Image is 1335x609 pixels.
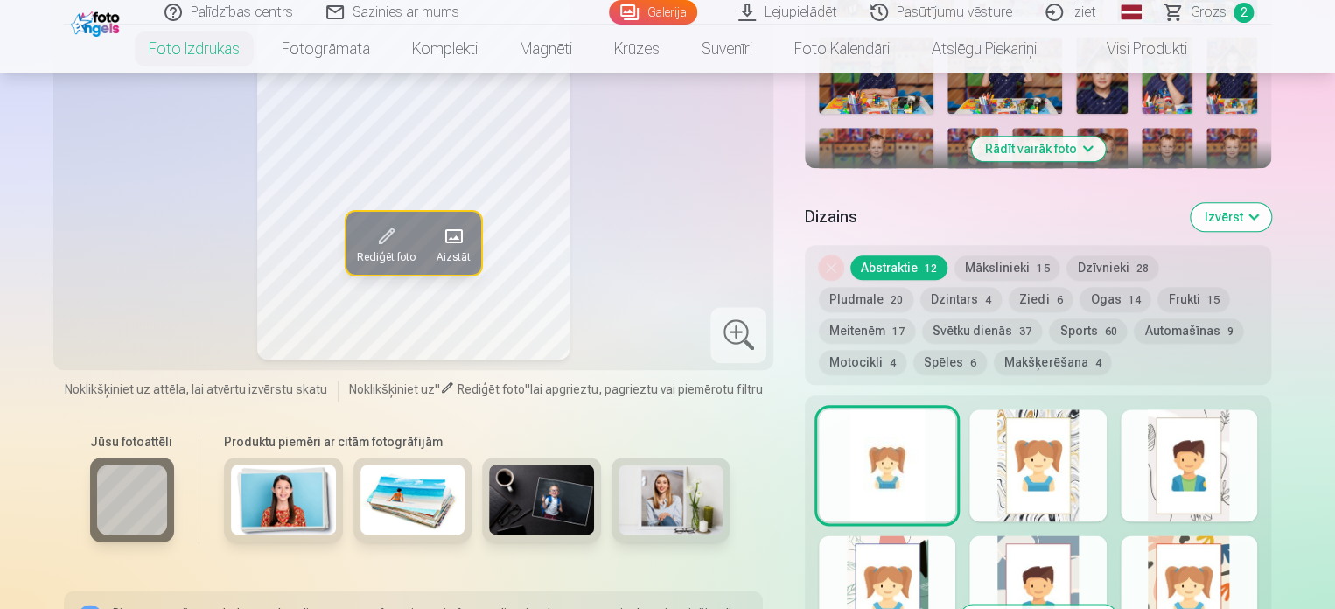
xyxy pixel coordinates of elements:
[911,24,1058,73] a: Atslēgu piekariņi
[391,24,499,73] a: Komplekti
[1206,294,1219,306] span: 15
[530,382,763,396] span: lai apgrieztu, pagrieztu vai piemērotu filtru
[1066,255,1158,280] button: Dzīvnieki28
[357,250,416,264] span: Rediģēt foto
[1134,318,1243,343] button: Automašīnas9
[1157,287,1229,311] button: Frukti15
[994,350,1111,374] button: Makšķerēšana4
[1009,287,1073,311] button: Ziedi6
[90,433,174,451] h6: Jūsu fotoattēli
[925,262,937,275] span: 12
[1191,2,1227,23] span: Grozs
[922,318,1042,343] button: Svētku dienās37
[805,205,1177,229] h5: Dizains
[261,24,391,73] a: Fotogrāmata
[1049,318,1127,343] button: Sports60
[890,357,896,369] span: 4
[499,24,593,73] a: Magnēti
[850,255,947,280] button: Abstraktie12
[1234,3,1254,23] span: 2
[1191,203,1271,231] button: Izvērst
[349,382,435,396] span: Noklikšķiniet uz
[819,350,906,374] button: Motocikli4
[773,24,911,73] a: Foto kalendāri
[1019,325,1031,338] span: 37
[920,287,1002,311] button: Dzintars4
[593,24,681,73] a: Krūzes
[1136,262,1148,275] span: 28
[913,350,987,374] button: Spēles6
[970,357,976,369] span: 6
[1056,294,1062,306] span: 6
[128,24,261,73] a: Foto izdrukas
[1128,294,1140,306] span: 14
[525,382,530,396] span: "
[1227,325,1233,338] span: 9
[435,382,440,396] span: "
[892,325,905,338] span: 17
[346,212,426,275] button: Rediģēt foto
[437,250,471,264] span: Aizstāt
[1058,24,1208,73] a: Visi produkti
[1037,262,1049,275] span: 15
[426,212,481,275] button: Aizstāt
[971,136,1105,161] button: Rādīt vairāk foto
[985,294,991,306] span: 4
[217,433,737,451] h6: Produktu piemēri ar citām fotogrāfijām
[458,382,525,396] span: Rediģēt foto
[1104,325,1116,338] span: 60
[819,287,913,311] button: Pludmale20
[1080,287,1150,311] button: Ogas14
[819,318,915,343] button: Meitenēm17
[71,7,124,37] img: /fa1
[954,255,1059,280] button: Mākslinieki15
[65,381,327,398] span: Noklikšķiniet uz attēla, lai atvērtu izvērstu skatu
[681,24,773,73] a: Suvenīri
[891,294,903,306] span: 20
[1094,357,1101,369] span: 4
